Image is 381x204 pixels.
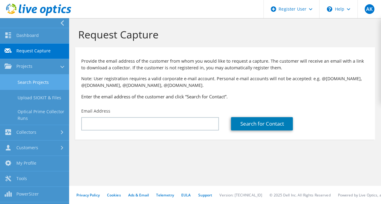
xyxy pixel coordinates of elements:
li: © 2025 Dell Inc. All Rights Reserved [269,192,330,198]
a: Privacy Policy [76,192,100,198]
svg: \n [327,6,332,12]
li: Version: [TECHNICAL_ID] [219,192,262,198]
h3: Enter the email address of the customer and click “Search for Contact”. [81,93,369,100]
a: Ads & Email [128,192,149,198]
p: Note: User registration requires a valid corporate e-mail account. Personal e-mail accounts will ... [81,75,369,89]
a: Cookies [107,192,121,198]
span: AK [365,4,374,14]
p: Provide the email address of the customer from whom you would like to request a capture. The cust... [81,58,369,71]
a: Support [198,192,212,198]
a: EULA [181,192,191,198]
h1: Request Capture [78,28,369,41]
a: Telemetry [156,192,174,198]
label: Email Address [81,108,110,114]
a: Search for Contact [231,117,293,130]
